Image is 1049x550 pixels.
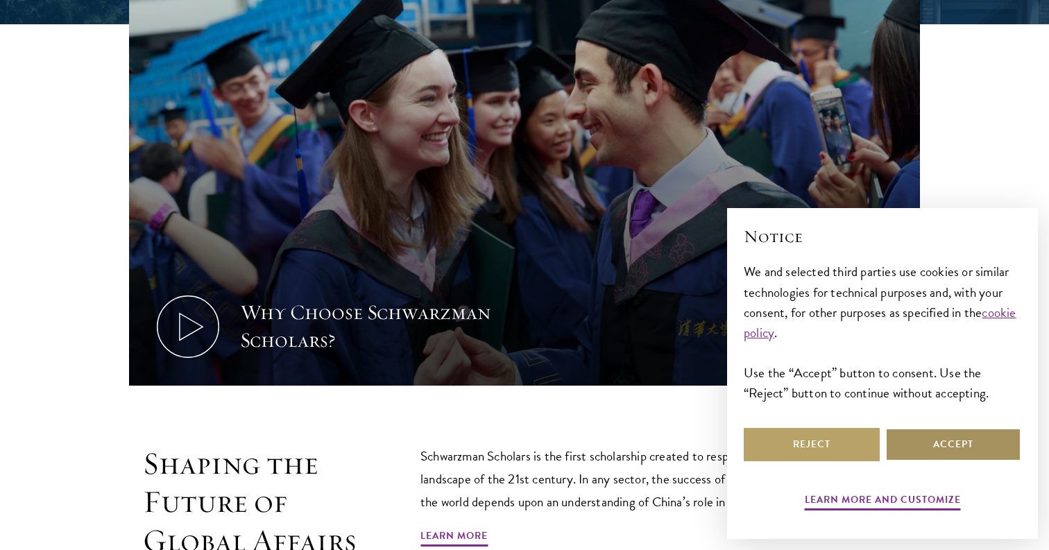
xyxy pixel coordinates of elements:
[420,527,488,549] a: Learn More
[744,302,1016,343] a: cookie policy
[744,225,1021,248] h2: Notice
[885,428,1021,461] button: Accept
[744,261,1021,402] div: We and selected third parties use cookies or similar technologies for technical purposes and, wit...
[420,445,858,513] p: Schwarzman Scholars is the first scholarship created to respond to the geopolitical landscape of ...
[744,428,880,461] button: Reject
[240,299,497,354] div: Why Choose Schwarzman Scholars?
[805,491,961,513] button: Learn more and customize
